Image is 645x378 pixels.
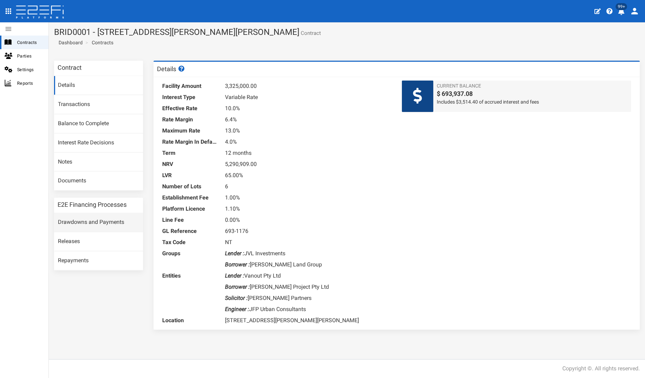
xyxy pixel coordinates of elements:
[225,159,391,170] dd: 5,290,909.00
[225,293,391,304] dd: [PERSON_NAME] Partners
[162,181,218,192] dt: Number of Lots
[162,103,218,114] dt: Effective Rate
[162,170,218,181] dt: LVR
[54,134,143,152] a: Interest Rate Decisions
[225,295,248,301] i: Solicitor :
[17,52,43,60] span: Parties
[54,172,143,190] a: Documents
[225,283,250,290] i: Borrower :
[162,136,218,148] dt: Rate Margin In Default
[162,270,218,281] dt: Entities
[225,306,249,312] i: Engineer :
[225,261,250,268] i: Borrower :
[54,213,143,232] a: Drawdowns and Payments
[162,315,218,326] dt: Location
[58,65,82,71] h3: Contract
[225,248,391,259] dd: JVL Investments
[58,202,127,208] h3: E2E Financing Processes
[56,39,83,46] a: Dashboard
[162,248,218,259] dt: Groups
[225,237,391,248] dd: NT
[54,153,143,172] a: Notes
[162,192,218,203] dt: Establishment Fee
[299,31,321,36] small: Contract
[437,98,628,105] span: Includes $3,514.40 of accrued interest and fees
[157,66,186,72] h3: Details
[162,237,218,248] dt: Tax Code
[225,136,391,148] dd: 4.0%
[225,148,391,159] dd: 12 months
[437,89,628,98] span: $ 693,937.08
[56,40,83,45] span: Dashboard
[162,114,218,125] dt: Rate Margin
[225,272,244,279] i: Lender :
[225,270,391,281] dd: Vanout Pty Ltd
[54,114,143,133] a: Balance to Complete
[92,39,113,46] a: Contracts
[162,148,218,159] dt: Term
[225,92,391,103] dd: Variable Rate
[162,125,218,136] dt: Maximum Rate
[162,92,218,103] dt: Interest Type
[562,365,640,373] div: Copyright ©. All rights reserved.
[225,203,391,214] dd: 1.10%
[225,259,391,270] dd: [PERSON_NAME] Land Group
[162,81,218,92] dt: Facility Amount
[225,103,391,114] dd: 10.0%
[225,250,244,257] i: Lender :
[17,38,43,46] span: Contracts
[225,114,391,125] dd: 6.4%
[225,81,391,92] dd: 3,325,000.00
[162,159,218,170] dt: NRV
[162,203,218,214] dt: Platform Licence
[17,79,43,87] span: Reports
[437,82,628,89] span: Current Balance
[225,315,391,326] dd: [STREET_ADDRESS][PERSON_NAME][PERSON_NAME]
[54,76,143,95] a: Details
[225,181,391,192] dd: 6
[225,192,391,203] dd: 1.00%
[225,304,391,315] dd: JFP Urban Consultants
[54,28,640,37] h1: BRID0001 - [STREET_ADDRESS][PERSON_NAME][PERSON_NAME]
[54,251,143,270] a: Repayments
[225,170,391,181] dd: 65.00%
[162,226,218,237] dt: GL Reference
[54,95,143,114] a: Transactions
[54,232,143,251] a: Releases
[225,226,391,237] dd: 693-1176
[162,214,218,226] dt: Line Fee
[225,125,391,136] dd: 13.0%
[17,66,43,74] span: Settings
[225,281,391,293] dd: [PERSON_NAME] Project Pty Ltd
[225,214,391,226] dd: 0.00%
